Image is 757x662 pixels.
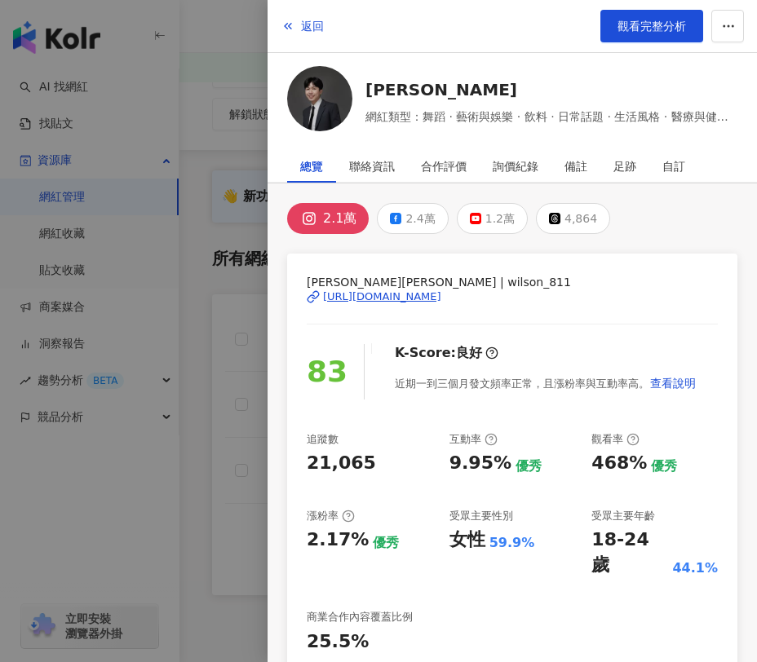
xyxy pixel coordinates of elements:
[395,367,697,399] div: 近期一到三個月發文頻率正常，且漲粉率與互動率高。
[591,451,647,476] div: 468%
[485,207,515,230] div: 1.2萬
[650,377,696,390] span: 查看說明
[323,207,356,230] div: 2.1萬
[516,457,542,475] div: 優秀
[365,78,737,101] a: [PERSON_NAME]
[672,559,718,577] div: 44.1%
[449,509,513,523] div: 受眾主要性別
[307,432,339,447] div: 追蹤數
[287,66,352,137] a: KOL Avatar
[591,527,668,578] div: 18-24 歲
[662,150,685,183] div: 自訂
[564,150,587,183] div: 備註
[536,203,610,234] button: 4,864
[281,10,325,42] button: 返回
[307,629,369,655] div: 25.5%
[349,150,395,183] div: 聯絡資訊
[449,527,485,553] div: 女性
[300,150,323,183] div: 總覽
[307,289,718,304] a: [URL][DOMAIN_NAME]
[395,344,498,362] div: K-Score :
[591,432,640,447] div: 觀看率
[649,367,697,399] button: 查看說明
[307,527,369,553] div: 2.17%
[307,273,718,291] span: [PERSON_NAME][PERSON_NAME] | wilson_811
[449,451,511,476] div: 9.95%
[377,203,448,234] button: 2.4萬
[373,534,399,552] div: 優秀
[456,344,482,362] div: 良好
[618,20,686,33] span: 觀看完整分析
[365,108,737,126] span: 網紅類型：舞蹈 · 藝術與娛樂 · 飲料 · 日常話題 · 生活風格 · 醫療與健康 · 旅遊
[613,150,636,183] div: 足跡
[405,207,435,230] div: 2.4萬
[489,534,535,552] div: 59.9%
[301,20,324,33] span: 返回
[307,610,413,624] div: 商業合作內容覆蓋比例
[591,509,655,523] div: 受眾主要年齡
[323,289,441,304] div: [URL][DOMAIN_NAME]
[307,349,348,395] div: 83
[307,509,355,523] div: 漲粉率
[307,451,376,476] div: 21,065
[564,207,597,230] div: 4,864
[600,10,703,42] a: 觀看完整分析
[651,457,677,475] div: 優秀
[449,432,498,447] div: 互動率
[457,203,528,234] button: 1.2萬
[287,66,352,131] img: KOL Avatar
[287,203,369,234] button: 2.1萬
[421,150,467,183] div: 合作評價
[493,150,538,183] div: 詢價紀錄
